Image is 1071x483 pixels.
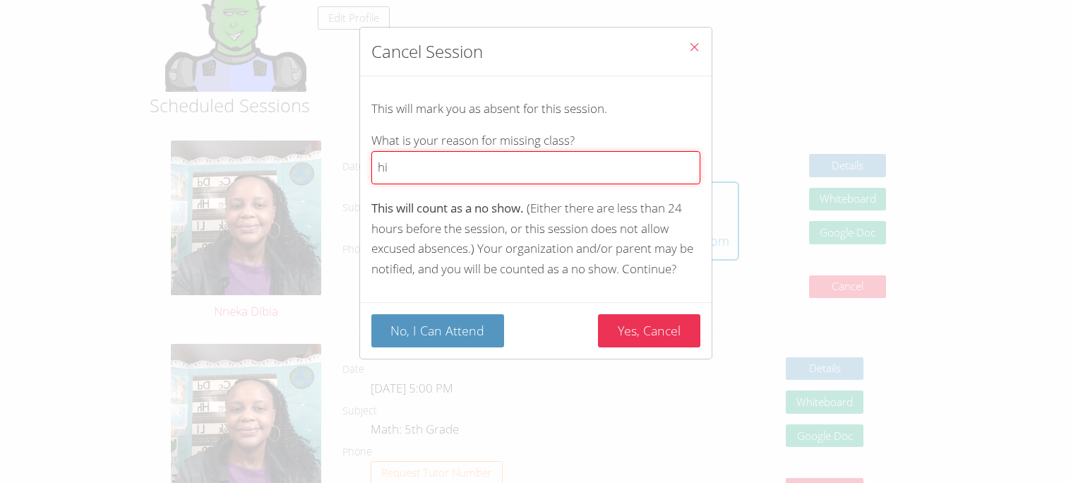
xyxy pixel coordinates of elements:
button: Yes, Cancel [598,314,700,347]
p: (Either there are less than 24 hours before the session, or this session does not allow excused a... [371,198,700,280]
p: This will mark you as absent for this session. [371,99,700,119]
span: This will count as a no show. [371,200,524,216]
h2: Cancel Session [371,39,483,64]
input: What is your reason for missing class? [371,151,700,184]
button: No, I Can Attend [371,314,505,347]
span: What is your reason for missing class? [371,132,575,148]
button: Close [677,28,712,71]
